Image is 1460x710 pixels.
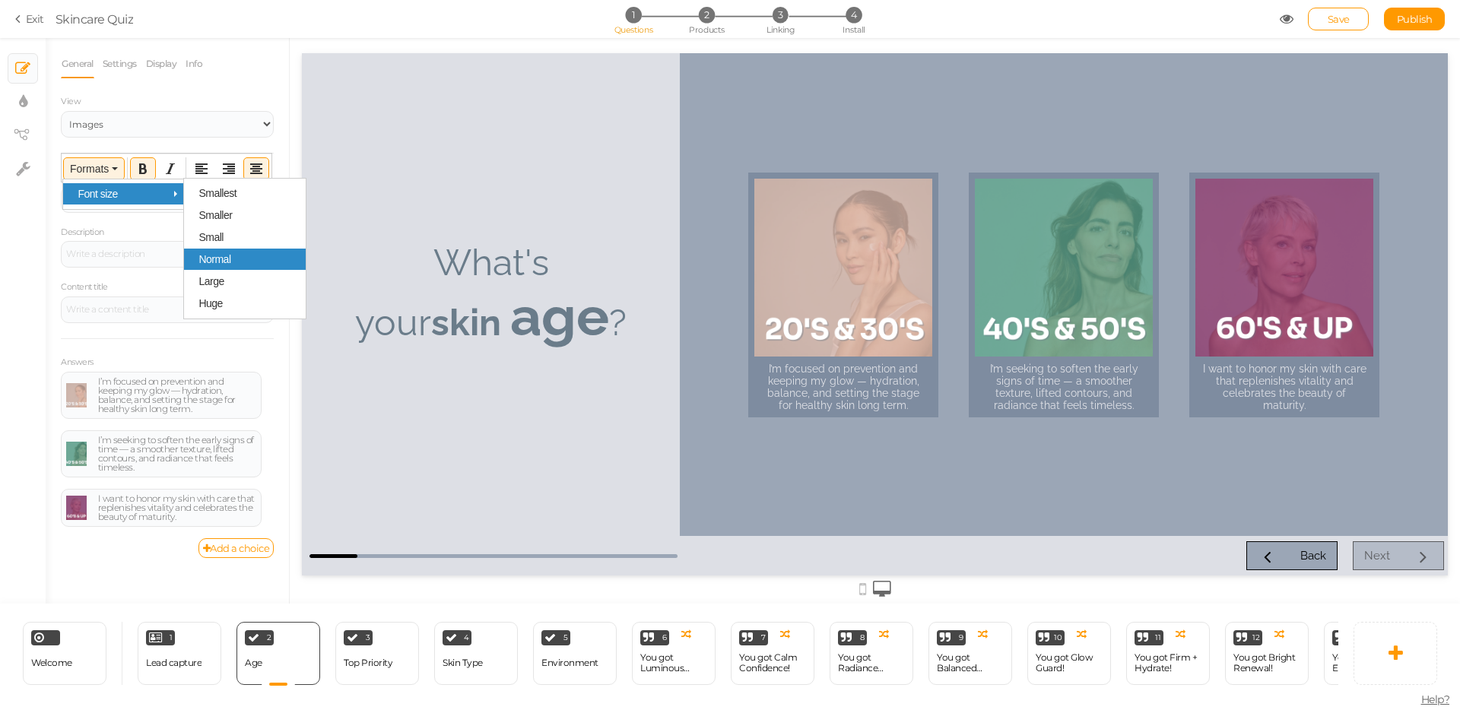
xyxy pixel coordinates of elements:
div: You got Glow Guard! [1036,652,1103,674]
span: Install [843,24,865,35]
span: 4 [846,7,862,23]
div: Lead capture [146,658,202,668]
div: Save [1308,8,1369,30]
div: You got Luminous Defense! [640,652,707,674]
li: 3 Linking [745,7,816,23]
strong: age [208,230,307,295]
div: You got Calm Confidence! [739,652,806,674]
div: You got Firm + Hydrate! [1135,652,1201,674]
div: 2 Age [236,622,320,685]
span: 2 [699,7,715,23]
div: Skin Type [443,658,483,668]
div: 4 Skin Type [434,622,518,685]
span: Small [198,231,224,243]
span: Large [198,275,224,287]
span: Formats [70,163,109,175]
span: Font size [78,188,117,200]
div: 3 Top Priority [335,622,419,685]
div: 6 You got Luminous Defense! [632,622,716,685]
span: Save [1328,13,1350,25]
div: Environment [541,658,598,668]
div: Align left [189,157,214,180]
span: 1 [625,7,641,23]
div: 9 You got Balanced Renewal! [928,622,1012,685]
span: 7 [761,634,766,642]
span: Linking [766,24,794,35]
div: Italic [157,157,183,180]
div: I want to honor my skin with care that replenishes vitality and celebrates the beauty of maturity. [98,494,256,521]
div: Align right [216,157,242,180]
div: Welcome [23,622,106,685]
span: 12 [1252,634,1259,642]
label: Answers [61,357,94,368]
a: Add a choice [198,538,275,558]
div: What's your ? [24,188,354,295]
span: 8 [860,634,865,642]
span: 3 [773,7,789,23]
span: Publish [1397,13,1433,25]
div: Align center [243,157,269,180]
span: 5 [563,634,568,642]
span: 11 [1155,634,1160,642]
span: 2 [267,634,271,642]
div: 10 You got Glow Guard! [1027,622,1111,685]
div: 12 You got Bright Renewal! [1225,622,1309,685]
span: Huge [198,297,222,309]
li: 2 Products [671,7,742,23]
div: I’m focused on prevention and keeping my glow — hydration, balance, and setting the stage for hea... [459,309,624,358]
div: 8 You got Radiance Reset! [830,622,913,685]
div: I’m focused on prevention and keeping my glow — hydration, balance, and setting the stage for hea... [98,377,256,414]
span: 4 [464,634,469,642]
div: You got Bright Renewal! [1233,652,1300,674]
div: Skincare Quiz [56,10,134,28]
a: Exit [15,11,44,27]
div: You got Radiance Reset! [838,652,905,674]
div: I want to honor my skin with care that replenishes vitality and celebrates the beauty of maturity. [900,309,1065,358]
span: Welcome [31,657,72,668]
div: 11 You got Firm + Hydrate! [1126,622,1210,685]
label: Content title [61,282,108,293]
span: 3 [366,634,370,642]
div: You got Balanced Renewal! [937,652,1004,674]
li: 1 Questions [598,7,668,23]
span: 9 [959,634,963,642]
span: View [61,96,81,106]
span: 6 [662,634,667,642]
span: Smaller [198,209,232,221]
span: Normal [198,253,230,265]
span: Questions [614,24,653,35]
span: Products [689,24,725,35]
label: Description [61,227,104,238]
div: 13 You got Everyday Glow-Up! [1324,622,1408,685]
span: 10 [1054,634,1062,642]
span: 1 [170,634,173,642]
span: Smallest [198,187,236,199]
div: Back [998,496,1024,509]
a: General [61,49,94,78]
a: Info [185,49,203,78]
li: 4 Install [818,7,889,23]
div: 1 Lead capture [138,622,221,685]
a: Display [145,49,178,78]
div: Top Priority [344,658,392,668]
div: I’m seeking to soften the early signs of time — a smoother texture, lifted contours, and radiance... [679,309,845,358]
div: Bold [130,157,156,180]
div: Age [245,658,262,668]
strong: skin [129,248,199,290]
span: Help? [1421,693,1450,706]
div: You got Everyday Glow-Up! [1332,652,1399,674]
a: Settings [102,49,138,78]
div: I’m seeking to soften the early signs of time — a smoother texture, lifted contours, and radiance... [98,436,256,472]
div: 5 Environment [533,622,617,685]
div: 7 You got Calm Confidence! [731,622,814,685]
